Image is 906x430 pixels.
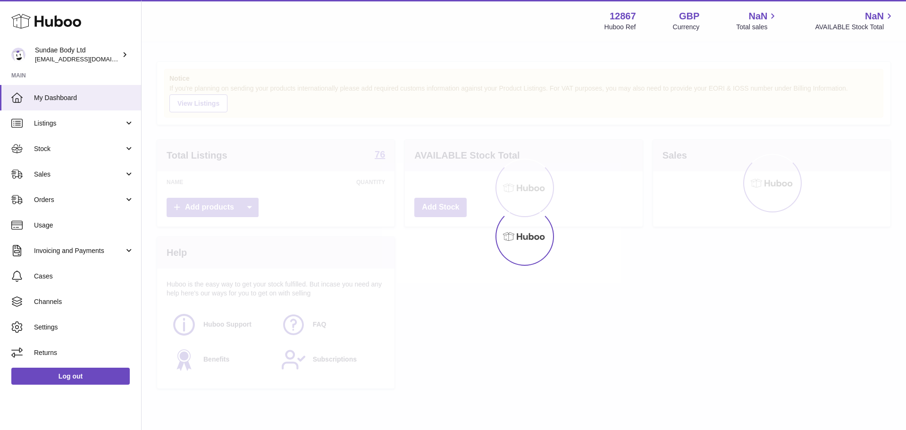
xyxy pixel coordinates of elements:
span: Usage [34,221,134,230]
span: Listings [34,119,124,128]
div: Huboo Ref [604,23,636,32]
span: Total sales [736,23,778,32]
span: Invoicing and Payments [34,246,124,255]
span: Cases [34,272,134,281]
span: Sales [34,170,124,179]
strong: GBP [679,10,699,23]
img: internalAdmin-12867@internal.huboo.com [11,48,25,62]
span: [EMAIL_ADDRESS][DOMAIN_NAME] [35,55,139,63]
span: Settings [34,323,134,332]
span: AVAILABLE Stock Total [815,23,895,32]
span: Returns [34,348,134,357]
span: Orders [34,195,124,204]
a: NaN AVAILABLE Stock Total [815,10,895,32]
strong: 12867 [610,10,636,23]
span: NaN [748,10,767,23]
span: NaN [865,10,884,23]
span: My Dashboard [34,93,134,102]
a: Log out [11,368,130,385]
a: NaN Total sales [736,10,778,32]
div: Sundae Body Ltd [35,46,120,64]
div: Currency [673,23,700,32]
span: Channels [34,297,134,306]
span: Stock [34,144,124,153]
